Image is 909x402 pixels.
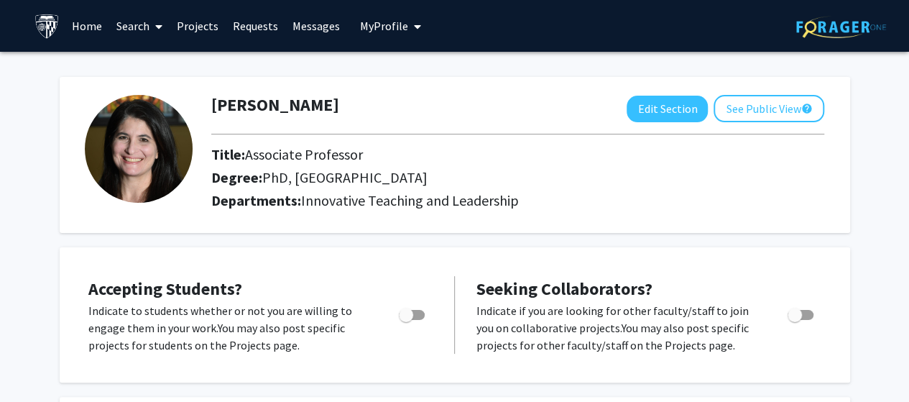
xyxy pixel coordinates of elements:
[627,96,708,122] button: Edit Section
[211,95,339,116] h1: [PERSON_NAME]
[476,278,652,300] span: Seeking Collaborators?
[109,1,170,51] a: Search
[88,278,242,300] span: Accepting Students?
[476,302,760,354] p: Indicate if you are looking for other faculty/staff to join you on collaborative projects. You ma...
[800,100,812,117] mat-icon: help
[85,95,193,203] img: Profile Picture
[393,302,433,324] div: Toggle
[11,337,61,391] iframe: Chat
[170,1,226,51] a: Projects
[714,95,824,122] button: See Public View
[262,168,428,186] span: PhD, [GEOGRAPHIC_DATA]
[211,146,601,163] h2: Title:
[211,169,601,186] h2: Degree:
[88,302,372,354] p: Indicate to students whether or not you are willing to engage them in your work. You may also pos...
[65,1,109,51] a: Home
[285,1,347,51] a: Messages
[301,191,519,209] span: Innovative Teaching and Leadership
[796,16,886,38] img: ForagerOne Logo
[226,1,285,51] a: Requests
[245,145,363,163] span: Associate Professor
[782,302,821,324] div: Toggle
[34,14,60,39] img: Johns Hopkins University Logo
[200,192,835,209] h2: Departments:
[360,19,408,33] span: My Profile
